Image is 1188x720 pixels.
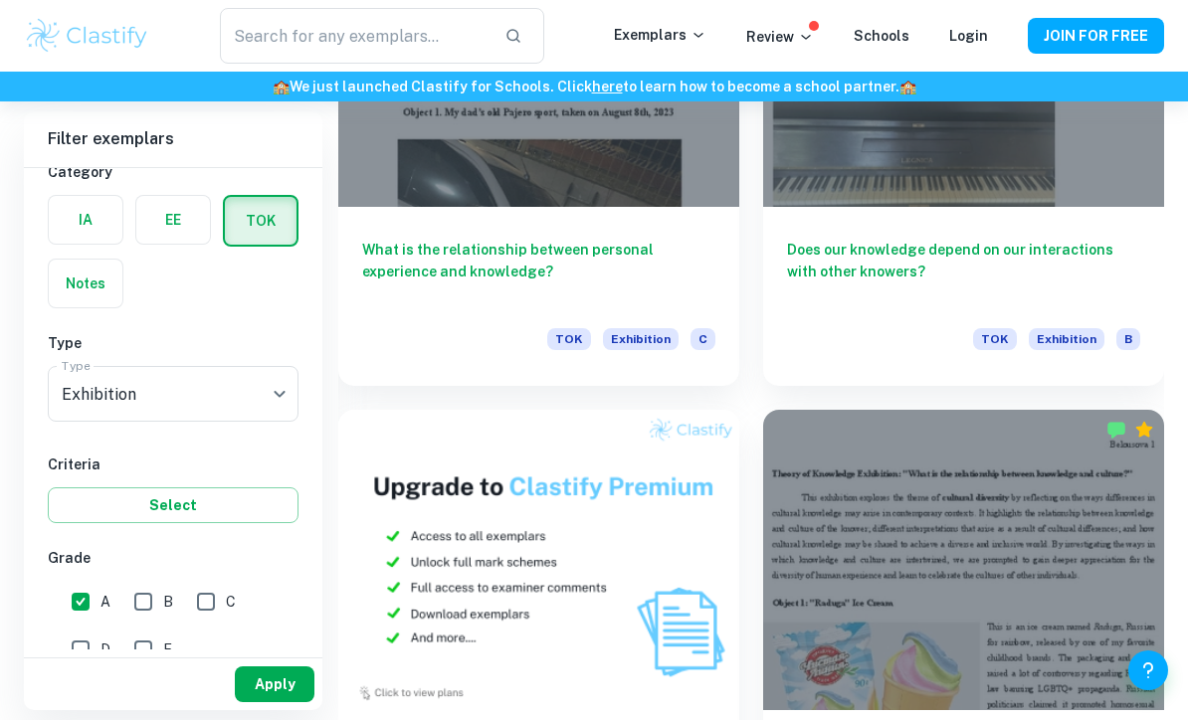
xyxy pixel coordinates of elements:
[48,332,298,354] h6: Type
[62,357,91,374] label: Type
[1029,328,1104,350] span: Exhibition
[48,366,298,422] div: Exhibition
[1116,328,1140,350] span: B
[787,239,1140,304] h6: Does our knowledge depend on our interactions with other knowers?
[100,638,110,660] span: D
[235,666,314,702] button: Apply
[48,487,298,523] button: Select
[899,79,916,94] span: 🏫
[1106,420,1126,440] img: Marked
[225,197,297,245] button: TOK
[100,591,110,613] span: A
[1128,650,1168,690] button: Help and Feedback
[547,328,591,350] span: TOK
[48,453,298,475] h6: Criteria
[1028,18,1164,54] button: JOIN FOR FREE
[854,28,909,44] a: Schools
[603,328,679,350] span: Exhibition
[1134,420,1154,440] div: Premium
[24,16,150,56] img: Clastify logo
[338,410,739,710] img: Thumbnail
[49,260,122,307] button: Notes
[48,547,298,569] h6: Grade
[4,76,1184,97] h6: We just launched Clastify for Schools. Click to learn how to become a school partner.
[49,196,122,244] button: IA
[746,26,814,48] p: Review
[220,8,489,64] input: Search for any exemplars...
[691,328,715,350] span: C
[163,638,172,660] span: E
[592,79,623,94] a: here
[163,591,173,613] span: B
[973,328,1017,350] span: TOK
[136,196,210,244] button: EE
[273,79,290,94] span: 🏫
[362,239,715,304] h6: What is the relationship between personal experience and knowledge?
[48,161,298,183] h6: Category
[614,24,706,46] p: Exemplars
[949,28,988,44] a: Login
[226,591,236,613] span: C
[24,111,322,167] h6: Filter exemplars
